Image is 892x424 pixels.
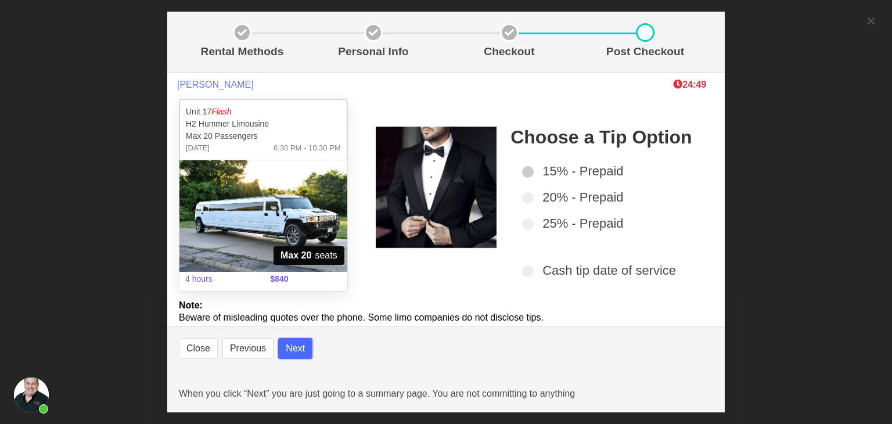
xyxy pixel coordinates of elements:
label: 15% - Prepaid [522,161,699,181]
span: The clock is ticking ⁠— this timer shows how long we'll hold this limo during checkout. If time r... [673,80,706,89]
button: Previous [222,338,274,359]
b: 24:49 [673,80,706,89]
p: Beware of misleading quotes over the phone. Some limo companies do not disclose tips. [179,311,713,325]
p: Personal Info [310,44,437,60]
span: seats [274,246,344,265]
span: 6:30 PM - 10:30 PM [274,142,341,154]
div: Open chat [14,378,49,412]
label: Cash tip date of service [522,261,699,280]
em: Flash [211,107,231,116]
strong: Max 20 [280,249,311,263]
span: [PERSON_NAME] [177,79,254,90]
p: H2 Hummer Limousine [186,118,341,130]
p: Post Checkout [582,44,708,60]
button: Next [278,338,312,359]
span: [DATE] [186,142,210,154]
p: Unit 17 [186,106,341,118]
span: 4 hours [178,266,263,292]
label: 25% - Prepaid [522,214,699,233]
button: Close [179,338,218,359]
p: When you click “Next” you are just going to a summary page. You are not committing to anything [179,387,713,401]
h2: Note: [179,300,713,311]
p: Checkout [446,44,573,60]
h2: Choose a Tip Option [510,127,699,148]
img: 17%2001.jpg [179,160,347,272]
p: Rental Methods [184,44,301,60]
p: Max 20 Passengers [186,130,341,142]
label: 20% - Prepaid [522,188,699,207]
img: sidebar-img1.png [376,127,497,248]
